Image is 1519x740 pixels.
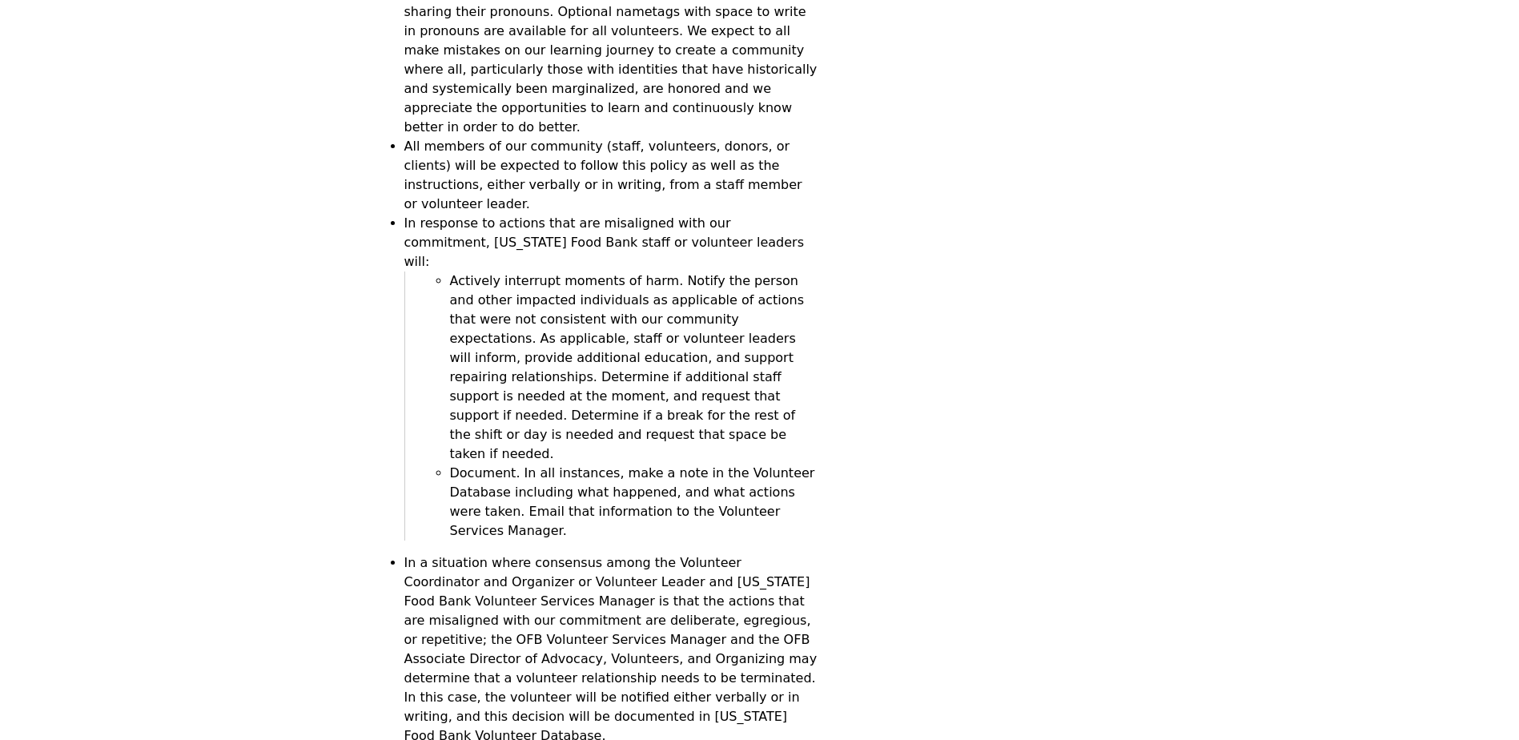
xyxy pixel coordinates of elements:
[450,271,818,464] li: Actively interrupt moments of harm. Notify the person and other impacted individuals as applicabl...
[404,214,818,541] li: In response to actions that are misaligned with our commitment, [US_STATE] Food Bank staff or vol...
[450,464,818,541] li: Document. In all instances, make a note in the Volunteer Database including what happened, and wh...
[404,137,818,214] li: All members of our community (staff, volunteers, donors, or clients) will be expected to follow t...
